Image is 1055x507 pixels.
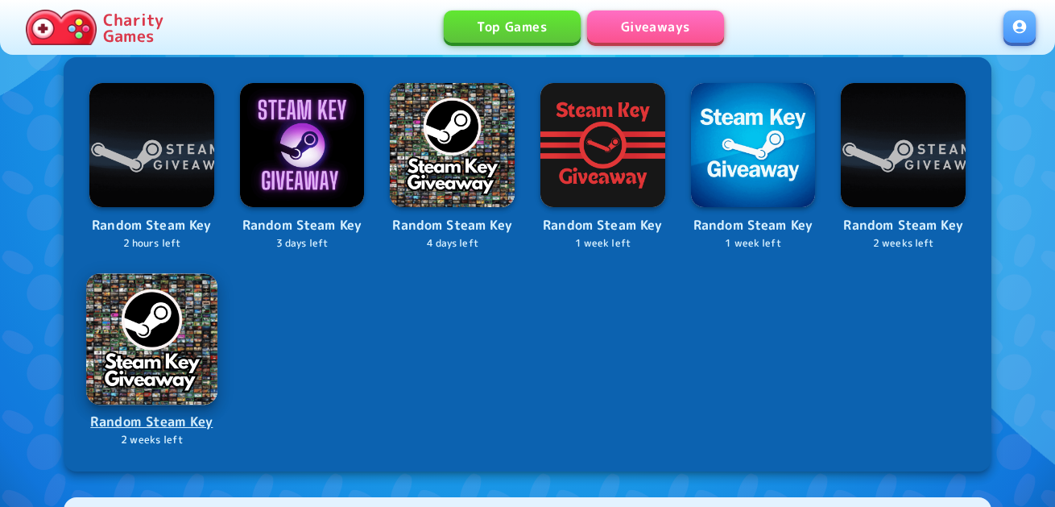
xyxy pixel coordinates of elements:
a: Giveaways [587,10,724,43]
a: LogoRandom Steam Key2 weeks left [88,275,216,447]
a: Charity Games [19,6,170,48]
p: 2 weeks left [88,433,216,448]
a: Top Games [444,10,581,43]
p: 3 days left [240,236,365,251]
p: Random Steam Key [691,215,816,236]
img: Charity.Games [26,10,97,45]
p: 2 weeks left [841,236,966,251]
p: 2 hours left [89,236,214,251]
p: Charity Games [103,11,163,44]
a: LogoRandom Steam Key1 week left [540,83,665,251]
a: LogoRandom Steam Key2 weeks left [841,83,966,251]
p: 4 days left [390,236,515,251]
p: 1 week left [540,236,665,251]
img: Logo [540,83,665,208]
p: Random Steam Key [240,215,365,236]
a: LogoRandom Steam Key2 hours left [89,83,214,251]
p: 1 week left [691,236,816,251]
p: Random Steam Key [841,215,966,236]
a: LogoRandom Steam Key3 days left [240,83,365,251]
p: Random Steam Key [89,215,214,236]
img: Logo [89,83,214,208]
img: Logo [691,83,816,208]
p: Random Steam Key [88,411,216,433]
a: LogoRandom Steam Key1 week left [691,83,816,251]
img: Logo [390,83,515,208]
img: Logo [240,83,365,208]
p: Random Steam Key [390,215,515,236]
img: Logo [86,273,217,404]
img: Logo [841,83,966,208]
p: Random Steam Key [540,215,665,236]
a: LogoRandom Steam Key4 days left [390,83,515,251]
